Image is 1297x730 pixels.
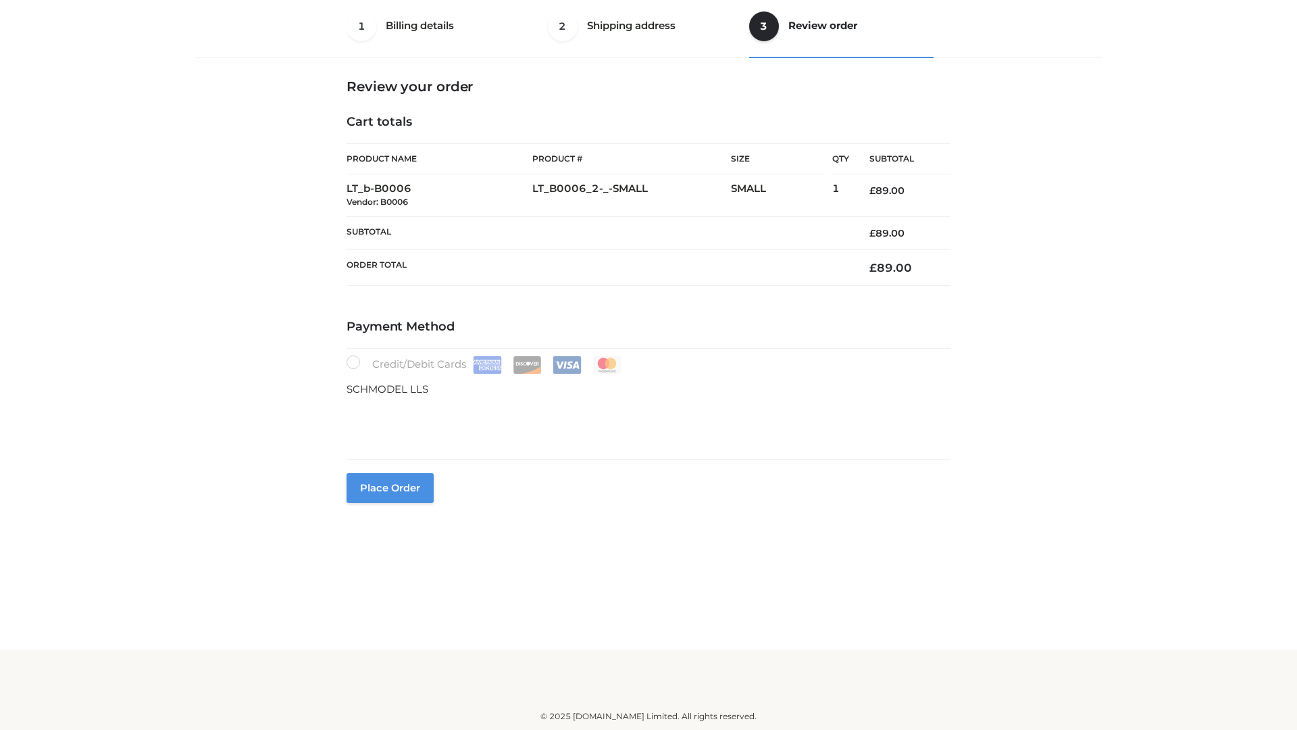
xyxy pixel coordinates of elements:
[347,143,532,174] th: Product Name
[201,710,1096,723] div: © 2025 [DOMAIN_NAME] Limited. All rights reserved.
[347,473,434,503] button: Place order
[347,197,408,207] small: Vendor: B0006
[347,216,849,249] th: Subtotal
[347,250,849,286] th: Order Total
[473,356,502,374] img: Amex
[832,143,849,174] th: Qty
[869,185,875,197] span: £
[849,144,950,174] th: Subtotal
[513,356,542,374] img: Discover
[553,356,582,374] img: Visa
[731,144,825,174] th: Size
[347,115,950,130] h4: Cart totals
[344,395,948,444] iframe: Secure payment input frame
[869,261,877,274] span: £
[347,174,532,217] td: LT_b-B0006
[869,185,905,197] bdi: 89.00
[347,381,950,398] p: SCHMODEL LLS
[832,174,849,217] td: 1
[869,227,905,239] bdi: 89.00
[532,174,731,217] td: LT_B0006_2-_-SMALL
[532,143,731,174] th: Product #
[592,356,621,374] img: Mastercard
[347,78,950,95] h3: Review your order
[869,261,912,274] bdi: 89.00
[347,356,623,374] label: Credit/Debit Cards
[731,174,832,217] td: SMALL
[869,227,875,239] span: £
[347,320,950,335] h4: Payment Method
